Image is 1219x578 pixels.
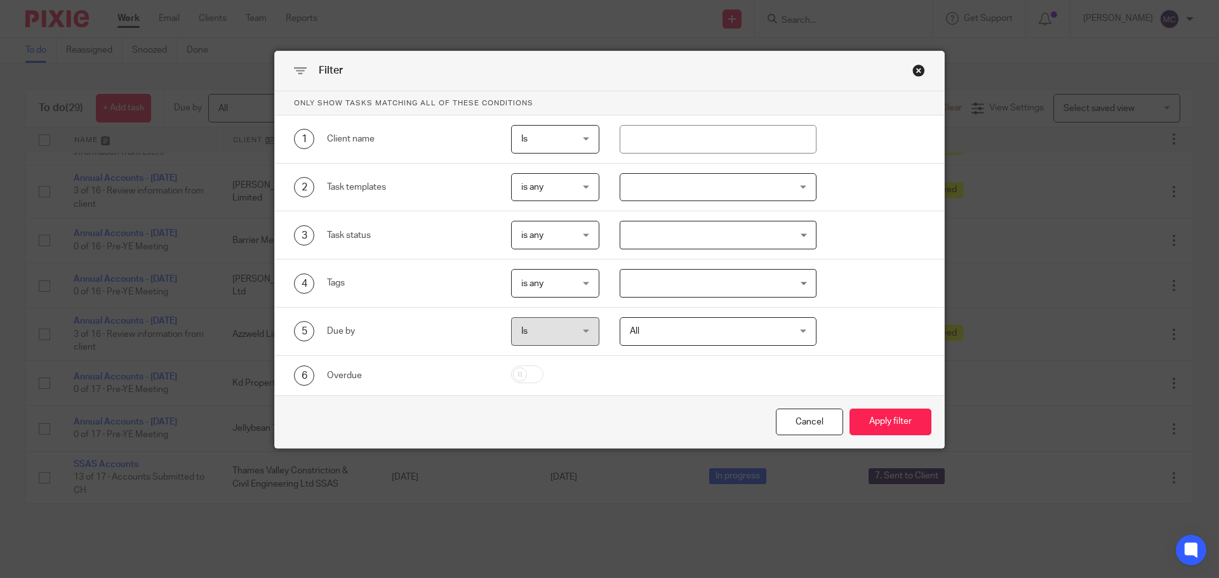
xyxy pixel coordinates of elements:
[620,269,817,298] div: Search for option
[912,64,925,77] div: Close this dialog window
[620,221,817,249] div: Search for option
[275,91,944,115] p: Only show tasks matching all of these conditions
[294,273,314,294] div: 4
[327,277,491,289] div: Tags
[327,229,491,242] div: Task status
[521,231,543,240] span: is any
[849,409,931,436] button: Apply filter
[294,365,314,386] div: 6
[630,327,639,336] span: All
[327,369,491,382] div: Overdue
[327,181,491,194] div: Task templates
[294,177,314,197] div: 2
[521,279,543,288] span: is any
[294,321,314,341] div: 5
[622,272,809,294] input: Search for option
[776,409,843,436] div: Close this dialog window
[521,183,543,192] span: is any
[521,327,528,336] span: Is
[294,225,314,246] div: 3
[294,129,314,149] div: 1
[327,325,491,338] div: Due by
[622,224,809,246] input: Search for option
[319,65,343,76] span: Filter
[521,135,528,143] span: Is
[327,133,491,145] div: Client name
